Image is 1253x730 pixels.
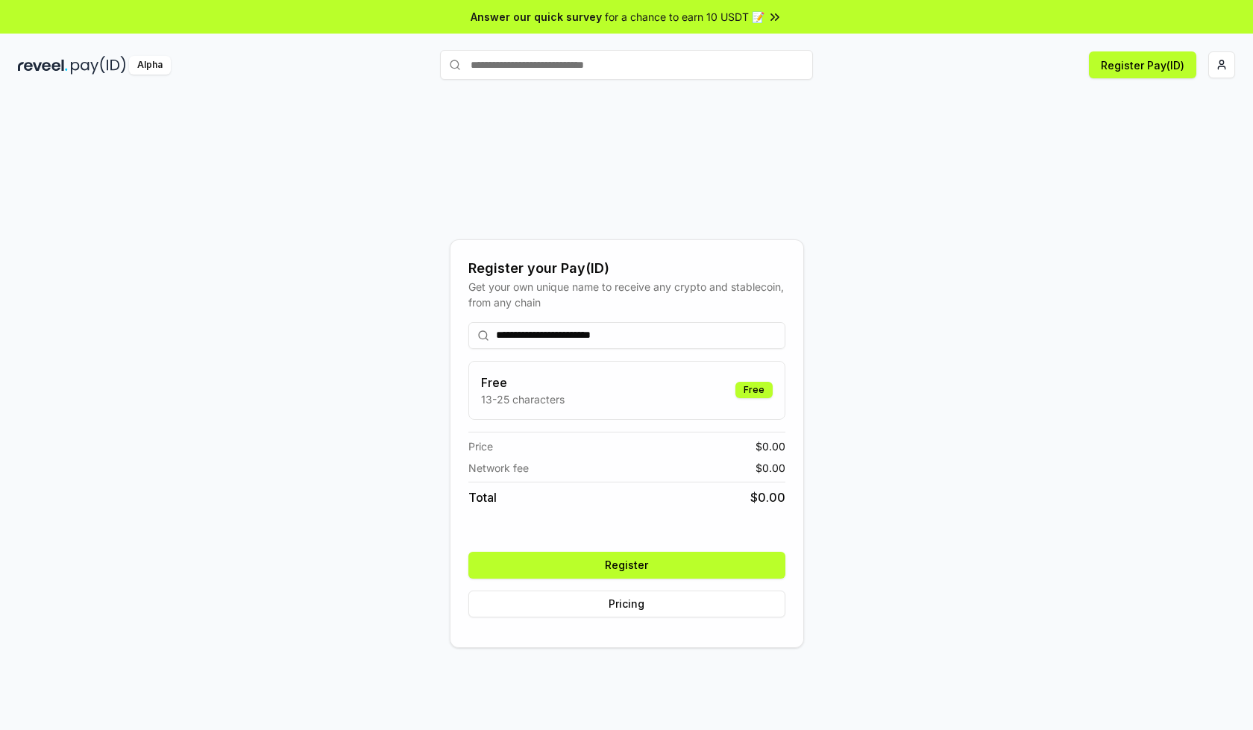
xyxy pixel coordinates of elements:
img: pay_id [71,56,126,75]
p: 13-25 characters [481,391,565,407]
img: reveel_dark [18,56,68,75]
div: Alpha [129,56,171,75]
button: Register Pay(ID) [1089,51,1196,78]
h3: Free [481,374,565,391]
span: Network fee [468,460,529,476]
span: $ 0.00 [756,460,785,476]
button: Register [468,552,785,579]
span: Answer our quick survey [471,9,602,25]
span: $ 0.00 [756,438,785,454]
button: Pricing [468,591,785,617]
span: Price [468,438,493,454]
span: Total [468,488,497,506]
div: Get your own unique name to receive any crypto and stablecoin, from any chain [468,279,785,310]
span: $ 0.00 [750,488,785,506]
div: Register your Pay(ID) [468,258,785,279]
div: Free [735,382,773,398]
span: for a chance to earn 10 USDT 📝 [605,9,764,25]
